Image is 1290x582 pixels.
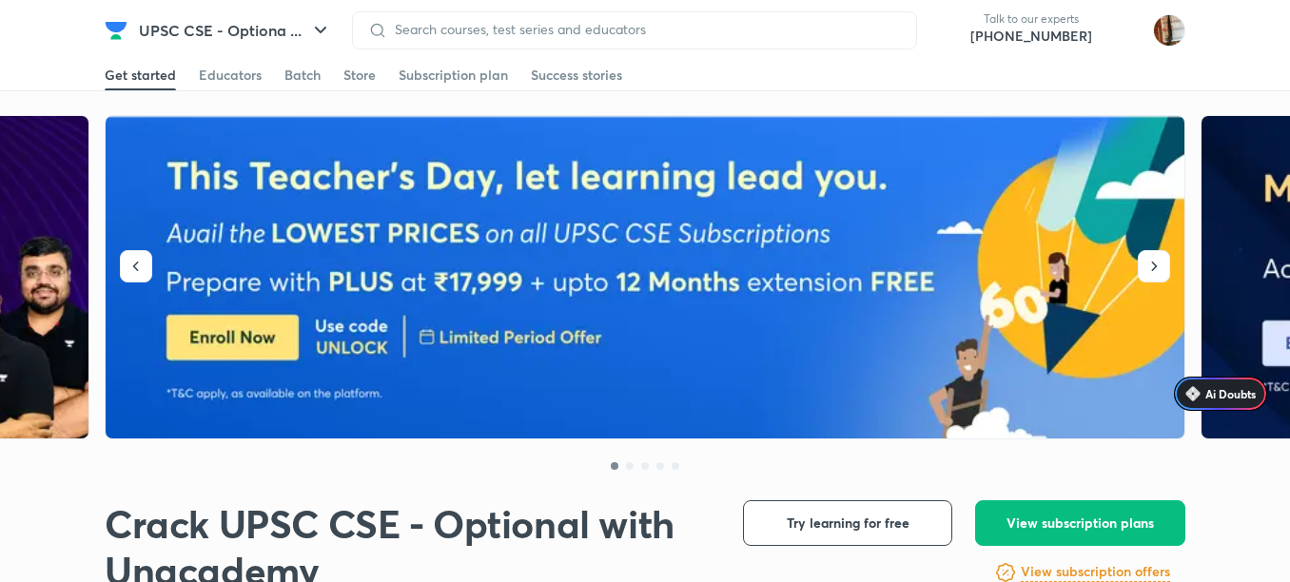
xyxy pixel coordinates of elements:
[105,19,127,42] img: Company Logo
[1021,562,1170,582] h6: View subscription offers
[1153,14,1185,47] img: avinash sharma
[975,500,1185,546] button: View subscription plans
[1185,386,1201,401] img: Icon
[399,66,508,85] div: Subscription plan
[399,60,508,90] a: Subscription plan
[1205,386,1256,401] span: Ai Doubts
[1007,514,1154,533] span: View subscription plans
[199,60,262,90] a: Educators
[105,60,176,90] a: Get started
[199,66,262,85] div: Educators
[932,11,970,49] img: call-us
[970,27,1092,46] a: [PHONE_NUMBER]
[343,60,376,90] a: Store
[1107,15,1138,46] img: avatar
[1174,377,1267,411] a: Ai Doubts
[531,66,622,85] div: Success stories
[387,22,901,37] input: Search courses, test series and educators
[284,60,321,90] a: Batch
[531,60,622,90] a: Success stories
[970,11,1092,27] p: Talk to our experts
[343,66,376,85] div: Store
[105,66,176,85] div: Get started
[284,66,321,85] div: Batch
[127,11,343,49] button: UPSC CSE - Optiona ...
[787,514,909,533] span: Try learning for free
[743,500,952,546] button: Try learning for free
